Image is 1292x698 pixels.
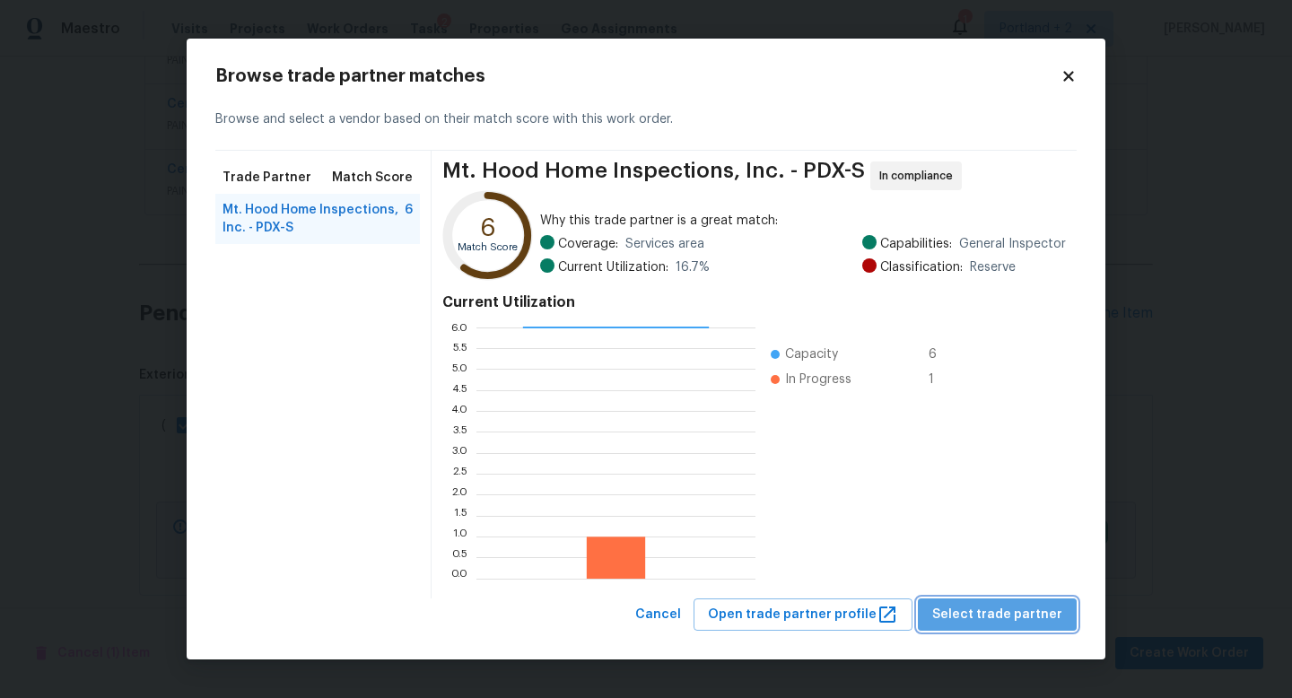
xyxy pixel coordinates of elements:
span: Capabilities: [880,235,952,253]
button: Open trade partner profile [694,598,912,632]
text: 2.0 [451,489,467,500]
text: 1.5 [454,510,467,520]
span: Services area [625,235,704,253]
span: Why this trade partner is a great match: [540,212,1066,230]
span: In compliance [879,167,960,185]
div: Browse and select a vendor based on their match score with this work order. [215,89,1077,151]
span: Open trade partner profile [708,604,898,626]
span: General Inspector [959,235,1066,253]
span: Mt. Hood Home Inspections, Inc. - PDX-S [442,161,865,190]
span: 6 [929,345,957,363]
text: 4.0 [450,406,467,416]
span: 6 [405,201,413,237]
span: Trade Partner [223,169,311,187]
text: 4.5 [451,384,467,395]
text: 6 [480,214,496,240]
span: Capacity [785,345,838,363]
text: 6.0 [450,321,467,332]
text: 3.0 [451,447,467,458]
h4: Current Utilization [442,293,1066,311]
text: 0.0 [450,572,467,583]
span: Current Utilization: [558,258,668,276]
span: In Progress [785,371,851,388]
text: 1.0 [453,531,467,542]
button: Cancel [628,598,688,632]
span: Mt. Hood Home Inspections, Inc. - PDX-S [223,201,405,237]
span: Classification: [880,258,963,276]
text: Match Score [458,242,518,252]
h2: Browse trade partner matches [215,67,1061,85]
text: 0.5 [451,552,467,563]
span: 1 [929,371,957,388]
span: Cancel [635,604,681,626]
text: 5.0 [451,363,467,374]
text: 2.5 [452,468,467,479]
span: Reserve [970,258,1016,276]
text: 3.5 [452,426,467,437]
button: Select trade partner [918,598,1077,632]
span: Match Score [332,169,413,187]
text: 5.5 [452,343,467,353]
span: 16.7 % [676,258,710,276]
span: Coverage: [558,235,618,253]
span: Select trade partner [932,604,1062,626]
